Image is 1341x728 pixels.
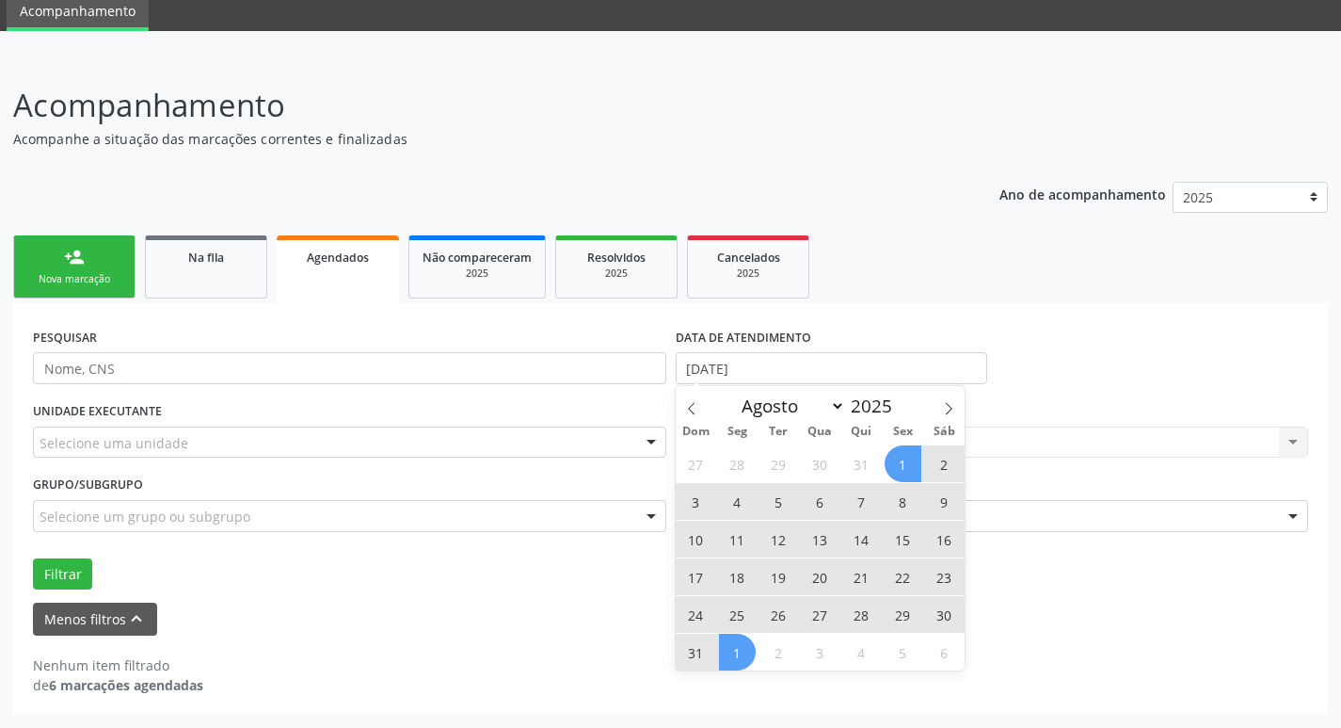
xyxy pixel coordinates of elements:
span: Agosto 28, 2025 [843,596,880,633]
select: Month [733,393,846,419]
span: Ter [758,426,799,438]
span: Cancelados [717,250,780,266]
div: Nova marcação [27,272,121,286]
span: Agosto 22, 2025 [885,558,921,595]
span: Agosto 15, 2025 [885,521,921,558]
span: Setembro 3, 2025 [802,634,838,671]
span: Agendados [307,250,369,266]
input: Year [845,394,907,418]
span: Setembro 1, 2025 [719,634,756,671]
span: Agosto 10, 2025 [678,521,714,558]
p: Acompanhe a situação das marcações correntes e finalizadas [13,129,934,149]
span: Agosto 27, 2025 [802,596,838,633]
span: Qui [840,426,882,438]
span: Julho 27, 2025 [678,445,714,482]
span: Sex [882,426,923,438]
span: Agosto 18, 2025 [719,558,756,595]
span: Agosto 14, 2025 [843,521,880,558]
span: Agosto 21, 2025 [843,558,880,595]
button: Filtrar [33,558,92,590]
span: Agosto 17, 2025 [678,558,714,595]
span: Agosto 1, 2025 [885,445,921,482]
span: Agosto 23, 2025 [926,558,963,595]
input: Selecione um intervalo [676,352,987,384]
span: Setembro 5, 2025 [885,634,921,671]
span: Agosto 7, 2025 [843,483,880,520]
button: Menos filtroskeyboard_arrow_up [33,603,157,636]
span: Agosto 30, 2025 [926,596,963,633]
span: Agosto 24, 2025 [678,596,714,633]
span: Agosto 19, 2025 [760,558,797,595]
span: Selecione um grupo ou subgrupo [40,507,250,526]
input: Nome, CNS [33,352,666,384]
span: Agosto 6, 2025 [802,483,838,520]
span: Selecione uma unidade [40,433,188,453]
label: DATA DE ATENDIMENTO [676,323,811,352]
div: Nenhum item filtrado [33,655,203,675]
span: Agosto 20, 2025 [802,558,838,595]
span: Resolvidos [587,250,646,266]
span: Agosto 13, 2025 [802,521,838,558]
div: 2025 [569,267,663,281]
label: UNIDADE EXECUTANTE [33,397,162,427]
span: Agosto 3, 2025 [678,483,714,520]
span: Não compareceram [423,250,532,266]
p: Acompanhamento [13,82,934,129]
span: Dom [676,426,717,438]
label: Grupo/Subgrupo [33,471,143,500]
span: Agosto 31, 2025 [678,634,714,671]
div: 2025 [423,267,532,281]
span: Agosto 12, 2025 [760,521,797,558]
span: Agosto 5, 2025 [760,483,797,520]
span: Agosto 9, 2025 [926,483,963,520]
span: Agosto 16, 2025 [926,521,963,558]
span: Julho 28, 2025 [719,445,756,482]
span: Agosto 25, 2025 [719,596,756,633]
span: Julho 29, 2025 [760,445,797,482]
span: Setembro 6, 2025 [926,634,963,671]
span: Agosto 26, 2025 [760,596,797,633]
span: Julho 30, 2025 [802,445,838,482]
span: Setembro 4, 2025 [843,634,880,671]
span: Julho 31, 2025 [843,445,880,482]
p: Ano de acompanhamento [999,182,1166,205]
span: Agosto 11, 2025 [719,521,756,558]
span: Agosto 2, 2025 [926,445,963,482]
span: Na fila [188,250,224,266]
label: PESQUISAR [33,323,97,352]
div: 2025 [701,267,795,281]
span: Agosto 8, 2025 [885,483,921,520]
div: person_add [64,247,85,267]
div: de [33,675,203,695]
i: keyboard_arrow_up [126,608,147,629]
span: Agosto 29, 2025 [885,596,921,633]
span: Agosto 4, 2025 [719,483,756,520]
strong: 6 marcações agendadas [49,676,203,694]
span: Seg [716,426,758,438]
span: Setembro 2, 2025 [760,634,797,671]
span: Sáb [923,426,965,438]
span: Qua [799,426,840,438]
